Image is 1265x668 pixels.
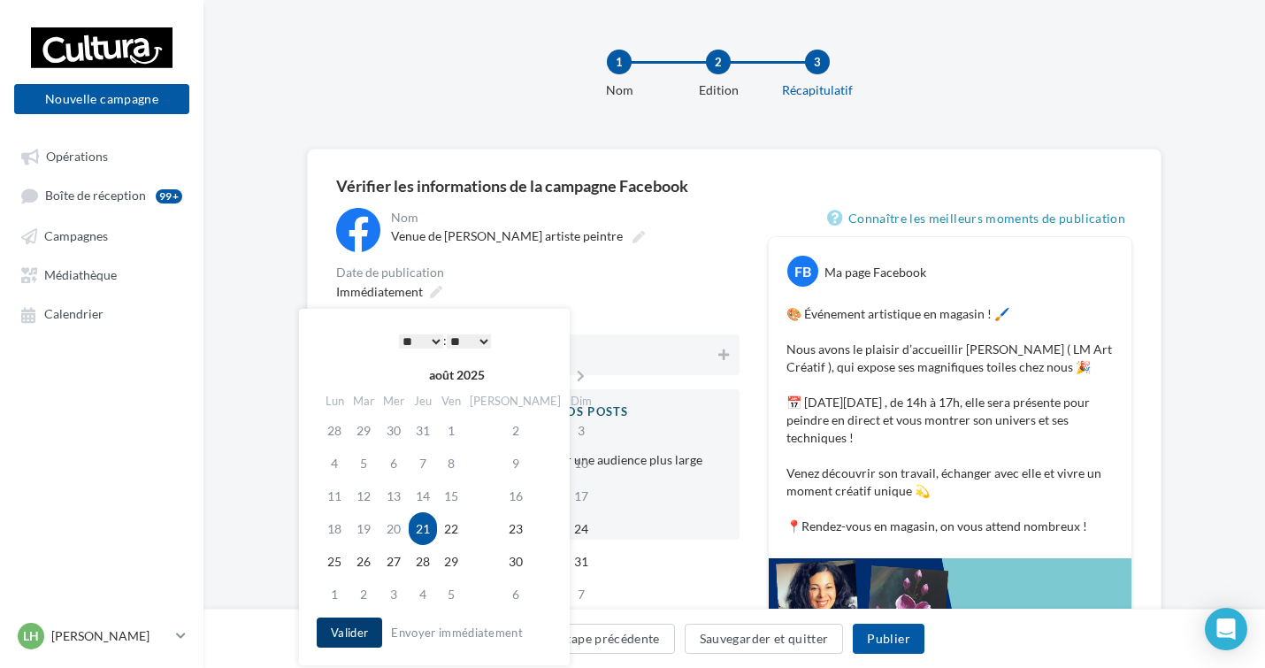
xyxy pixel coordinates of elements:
span: Campagnes [44,228,108,243]
td: 21 [409,512,437,545]
td: 3 [379,578,409,610]
td: 13 [379,480,409,512]
td: 20 [379,512,409,545]
td: 9 [465,447,565,480]
td: 24 [565,512,596,545]
a: Médiathèque [11,258,193,290]
span: Calendrier [44,307,103,322]
span: Médiathèque [44,267,117,282]
div: Vérifier les informations de la campagne Facebook [336,178,1132,194]
td: 10 [565,447,596,480]
a: Boîte de réception99+ [11,179,193,211]
td: 31 [409,414,437,447]
td: 22 [437,512,465,545]
td: 7 [409,447,437,480]
div: 3 [805,50,830,74]
td: 11 [320,480,349,512]
td: 2 [465,414,565,447]
span: Boîte de réception [45,188,146,203]
div: : [356,327,534,354]
span: Venue de [PERSON_NAME] artiste peintre [391,228,623,243]
td: 2 [349,578,379,610]
button: Étape précédente [544,624,675,654]
td: 8 [437,447,465,480]
button: Publier [853,624,924,654]
span: Immédiatement [336,284,423,299]
a: Campagnes [11,219,193,251]
td: 14 [409,480,437,512]
div: Nom [563,81,676,99]
td: 7 [565,578,596,610]
td: 28 [409,545,437,578]
th: Jeu [409,388,437,414]
td: 19 [349,512,379,545]
td: 5 [437,578,465,610]
div: 99+ [156,189,182,203]
button: Envoyer immédiatement [384,622,530,643]
div: 1 [607,50,632,74]
td: 4 [409,578,437,610]
th: Ven [437,388,465,414]
td: 6 [465,578,565,610]
td: 16 [465,480,565,512]
th: Dim [565,388,596,414]
th: Mar [349,388,379,414]
td: 5 [349,447,379,480]
td: 23 [465,512,565,545]
td: 1 [320,578,349,610]
div: Edition [662,81,775,99]
div: FB [787,256,818,287]
div: Nom [391,211,736,224]
a: LH [PERSON_NAME] [14,619,189,653]
a: Calendrier [11,297,193,329]
td: 29 [349,414,379,447]
th: [PERSON_NAME] [465,388,565,414]
span: LH [23,627,39,645]
td: 30 [379,414,409,447]
span: Opérations [46,149,108,164]
div: Open Intercom Messenger [1205,608,1247,650]
td: 25 [320,545,349,578]
td: 29 [437,545,465,578]
td: 31 [565,545,596,578]
td: 1 [437,414,465,447]
th: août 2025 [349,362,565,388]
button: Nouvelle campagne [14,84,189,114]
td: 4 [320,447,349,480]
td: 12 [349,480,379,512]
td: 3 [565,414,596,447]
td: 27 [379,545,409,578]
p: 🎨 Événement artistique en magasin ! 🖌️ Nous avons le plaisir d’accueillir [PERSON_NAME] ( LM Art ... [786,305,1114,535]
td: 28 [320,414,349,447]
td: 15 [437,480,465,512]
a: Opérations [11,140,193,172]
th: Lun [320,388,349,414]
th: Mer [379,388,409,414]
td: 6 [379,447,409,480]
a: Connaître les meilleurs moments de publication [827,208,1132,229]
div: Date de publication [336,266,740,279]
td: 18 [320,512,349,545]
td: 30 [465,545,565,578]
p: [PERSON_NAME] [51,627,169,645]
button: Sauvegarder et quitter [685,624,844,654]
td: 17 [565,480,596,512]
button: Valider [317,618,382,648]
div: Ma page Facebook [824,264,926,281]
div: 2 [706,50,731,74]
div: Récapitulatif [761,81,874,99]
td: 26 [349,545,379,578]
